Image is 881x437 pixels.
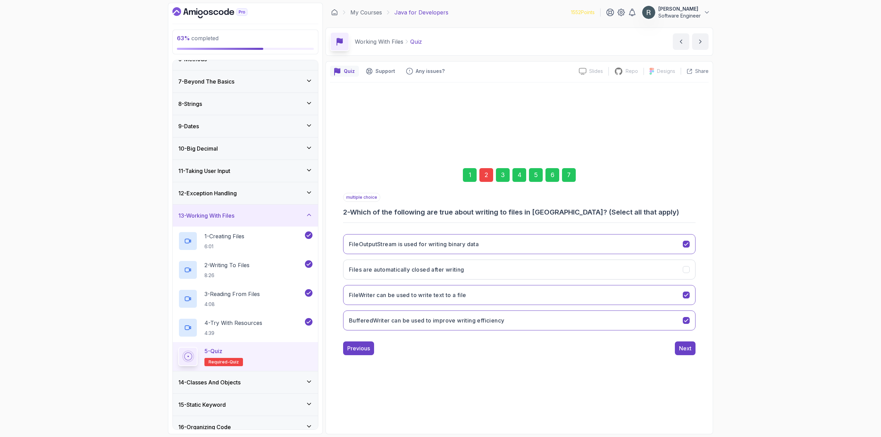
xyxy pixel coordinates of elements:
h3: 2 - Which of the following are true about writing to files in [GEOGRAPHIC_DATA]? (Select all that... [343,207,696,217]
div: 7 [562,168,576,182]
p: Repo [626,68,638,75]
button: Support button [362,66,399,77]
span: Required- [209,359,230,365]
h3: 15 - Static Keyword [178,401,226,409]
p: Software Engineer [658,12,701,19]
button: 4-Try With Resources4:39 [178,318,312,337]
p: Share [695,68,709,75]
p: 6:01 [204,243,244,250]
p: Quiz [410,37,422,46]
p: 1552 Points [571,9,595,16]
button: Files are automatically closed after writing [343,260,696,280]
p: 4:08 [204,301,260,308]
h3: 11 - Taking User Input [178,167,230,175]
button: 1-Creating Files6:01 [178,231,312,251]
span: quiz [230,359,239,365]
button: 2-Writing To Files8:26 [178,260,312,280]
p: Quiz [344,68,355,75]
button: quiz button [330,66,359,77]
span: completed [177,35,219,42]
p: multiple choice [343,193,380,202]
h3: FileWriter can be used to write text to a file [349,291,466,299]
button: next content [692,33,709,50]
button: 9-Dates [173,115,318,137]
p: 3 - Reading From Files [204,290,260,298]
button: 11-Taking User Input [173,160,318,182]
p: 4 - Try With Resources [204,319,262,327]
div: 2 [479,168,493,182]
button: 12-Exception Handling [173,182,318,204]
button: Previous [343,341,374,355]
button: user profile image[PERSON_NAME]Software Engineer [642,6,710,19]
h3: 13 - Working With Files [178,211,234,220]
button: BufferedWriter can be used to improve writing efficiency [343,310,696,330]
button: previous content [673,33,689,50]
h3: Files are automatically closed after writing [349,265,464,274]
a: My Courses [350,8,382,17]
button: 5-QuizRequired-quiz [178,347,312,366]
button: FileOutputStream is used for writing binary data [343,234,696,254]
button: FileWriter can be used to write text to a file [343,285,696,305]
button: 7-Beyond The Basics [173,70,318,92]
h3: 7 - Beyond The Basics [178,77,234,86]
h3: FileOutputStream is used for writing binary data [349,240,479,248]
p: 5 - Quiz [204,347,222,355]
h3: 16 - Organizing Code [178,423,231,431]
div: 6 [545,168,559,182]
button: Share [681,68,709,75]
a: Dashboard [331,9,338,16]
div: Previous [347,344,370,352]
h3: 10 - Big Decimal [178,144,218,153]
p: Any issues? [416,68,445,75]
h3: 9 - Dates [178,122,199,130]
p: 4:39 [204,330,262,337]
p: 8:26 [204,272,250,279]
button: 14-Classes And Objects [173,371,318,393]
p: 1 - Creating Files [204,232,244,240]
p: [PERSON_NAME] [658,6,701,12]
button: 15-Static Keyword [173,394,318,416]
h3: 14 - Classes And Objects [178,378,241,386]
button: 8-Strings [173,93,318,115]
p: Working With Files [355,37,403,46]
button: 3-Reading From Files4:08 [178,289,312,308]
h3: BufferedWriter can be used to improve writing efficiency [349,316,504,325]
img: user profile image [642,6,655,19]
div: 3 [496,168,510,182]
span: 63 % [177,35,190,42]
button: 10-Big Decimal [173,138,318,160]
h3: 12 - Exception Handling [178,189,237,197]
p: Designs [657,68,675,75]
button: Feedback button [402,66,449,77]
button: 13-Working With Files [173,205,318,227]
div: 5 [529,168,543,182]
h3: 8 - Strings [178,100,202,108]
p: Slides [589,68,603,75]
div: 4 [512,168,526,182]
div: 1 [463,168,477,182]
button: Next [675,341,696,355]
p: Support [375,68,395,75]
p: 2 - Writing To Files [204,261,250,269]
a: Dashboard [172,7,263,18]
p: Java for Developers [394,8,448,17]
div: Next [679,344,691,352]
